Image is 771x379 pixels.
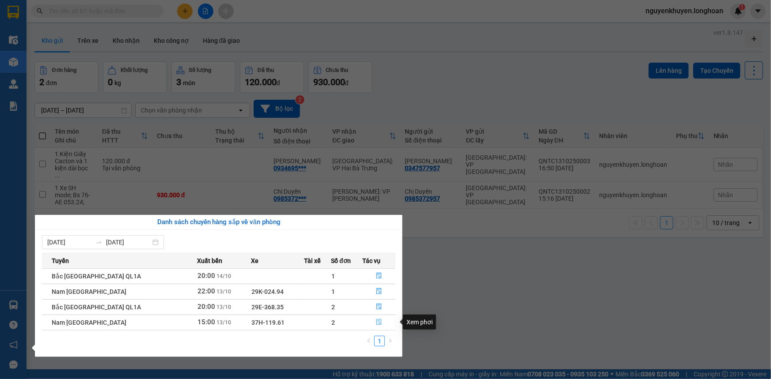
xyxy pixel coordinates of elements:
[251,304,284,311] span: 29E-368.35
[197,303,215,311] span: 20:00
[95,239,103,246] span: swap-right
[216,304,231,310] span: 13/10
[197,287,215,295] span: 22:00
[216,289,231,295] span: 13/10
[52,304,141,311] span: Bắc [GEOGRAPHIC_DATA] QL1A
[251,256,258,266] span: Xe
[387,338,393,343] span: right
[363,315,395,330] button: file-done
[363,300,395,314] button: file-done
[106,237,151,247] input: Đến ngày
[362,256,380,266] span: Tác vụ
[95,239,103,246] span: to
[385,336,395,346] button: right
[52,319,126,326] span: Nam [GEOGRAPHIC_DATA]
[376,273,382,280] span: file-done
[385,336,395,346] li: Next Page
[375,336,384,346] a: 1
[304,256,321,266] span: Tài xế
[216,273,231,279] span: 14/10
[331,304,335,311] span: 2
[403,315,436,330] div: Xem phơi
[331,256,351,266] span: Số đơn
[366,338,372,343] span: left
[216,319,231,326] span: 13/10
[331,273,335,280] span: 1
[42,217,395,228] div: Danh sách chuyến hàng sắp về văn phòng
[376,288,382,295] span: file-done
[363,285,395,299] button: file-done
[374,336,385,346] li: 1
[331,319,335,326] span: 2
[52,256,69,266] span: Tuyến
[331,288,335,295] span: 1
[197,256,222,266] span: Xuất bến
[52,273,141,280] span: Bắc [GEOGRAPHIC_DATA] QL1A
[251,319,285,326] span: 37H-119.61
[52,288,126,295] span: Nam [GEOGRAPHIC_DATA]
[364,336,374,346] li: Previous Page
[364,336,374,346] button: left
[197,318,215,326] span: 15:00
[47,237,92,247] input: Từ ngày
[197,272,215,280] span: 20:00
[376,319,382,326] span: file-done
[363,269,395,283] button: file-done
[251,288,284,295] span: 29K-024.94
[376,304,382,311] span: file-done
